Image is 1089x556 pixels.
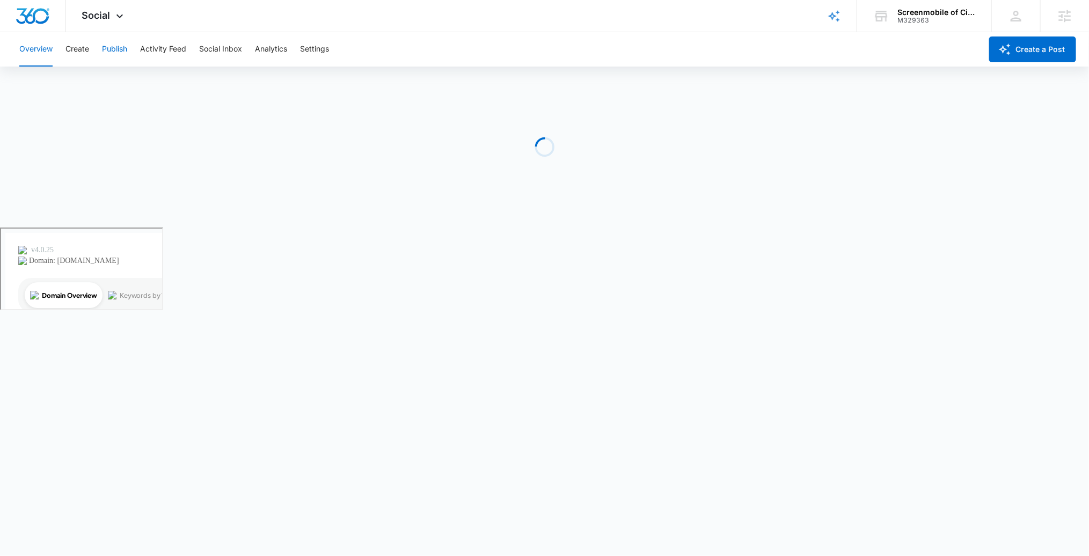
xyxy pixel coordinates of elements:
[19,32,53,67] button: Overview
[28,28,118,36] div: Domain: [DOMAIN_NAME]
[897,17,976,24] div: account id
[897,8,976,17] div: account name
[102,32,127,67] button: Publish
[41,63,96,70] div: Domain Overview
[140,32,186,67] button: Activity Feed
[30,17,53,26] div: v 4.0.25
[17,28,26,36] img: website_grey.svg
[119,63,181,70] div: Keywords by Traffic
[199,32,242,67] button: Social Inbox
[17,17,26,26] img: logo_orange.svg
[107,62,115,71] img: tab_keywords_by_traffic_grey.svg
[255,32,287,67] button: Analytics
[989,36,1076,62] button: Create a Post
[65,32,89,67] button: Create
[300,32,329,67] button: Settings
[29,62,38,71] img: tab_domain_overview_orange.svg
[82,10,111,21] span: Social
